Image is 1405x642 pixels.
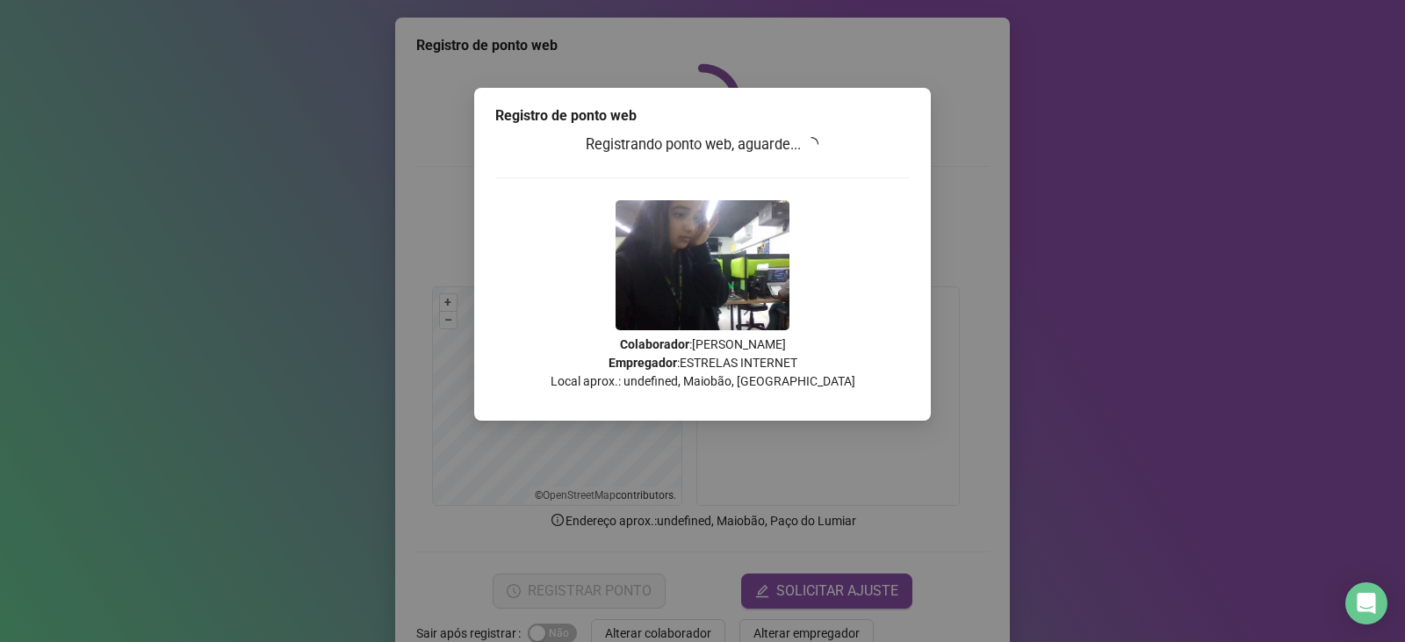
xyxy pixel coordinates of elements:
[1345,582,1387,624] div: Open Intercom Messenger
[609,356,677,370] strong: Empregador
[495,133,910,156] h3: Registrando ponto web, aguarde...
[616,200,789,330] img: 9k=
[803,135,821,154] span: loading
[620,337,689,351] strong: Colaborador
[495,335,910,391] p: : [PERSON_NAME] : ESTRELAS INTERNET Local aprox.: undefined, Maiobão, [GEOGRAPHIC_DATA]
[495,105,910,126] div: Registro de ponto web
